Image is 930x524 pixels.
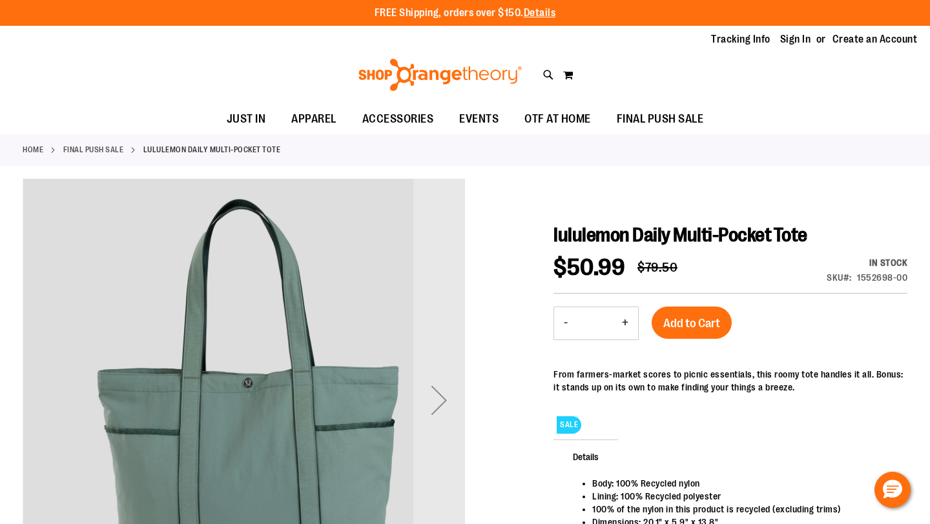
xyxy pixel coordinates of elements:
p: FREE Shipping, orders over $150. [375,6,556,21]
li: Lining: 100% Recycled polyester [592,490,894,503]
span: OTF AT HOME [524,105,591,134]
span: ACCESSORIES [362,105,434,134]
span: $50.99 [553,254,625,281]
div: From farmers-market scores to picnic essentials, this roomy tote handles it all. Bonus: it stands... [553,368,907,394]
a: Home [23,144,43,156]
div: Availability [827,256,907,269]
a: JUST IN [214,105,279,134]
a: FINAL PUSH SALE [63,144,124,156]
strong: lululemon Daily Multi-Pocket Tote [143,144,281,156]
button: Hello, have a question? Let’s chat. [874,472,911,508]
button: Increase product quantity [612,307,638,339]
strong: SKU [827,272,852,283]
a: Create an Account [832,32,918,46]
span: EVENTS [459,105,499,134]
img: Shop Orangetheory [356,59,524,91]
span: SALE [557,416,581,434]
a: OTF AT HOME [512,105,604,134]
span: APPAREL [291,105,336,134]
span: In stock [869,257,907,268]
a: Tracking Info [711,32,770,46]
span: Add to Cart [663,316,720,330]
span: JUST IN [227,105,266,134]
span: $79.50 [637,260,677,275]
a: ACCESSORIES [349,105,447,134]
span: FINAL PUSH SALE [617,105,704,134]
a: Details [524,7,556,19]
button: Add to Cart [652,307,732,339]
span: Details [553,439,618,473]
li: 100% of the nylon in this product is recycled (excluding trims) [592,503,894,516]
a: EVENTS [446,105,512,134]
div: 1552698-00 [857,271,907,284]
button: Decrease product quantity [554,307,577,339]
a: Sign In [780,32,811,46]
li: Body: 100% Recycled nylon [592,477,894,490]
a: FINAL PUSH SALE [604,105,717,134]
input: Product quantity [577,308,612,339]
a: APPAREL [278,105,349,134]
span: lululemon Daily Multi-Pocket Tote [553,224,807,246]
